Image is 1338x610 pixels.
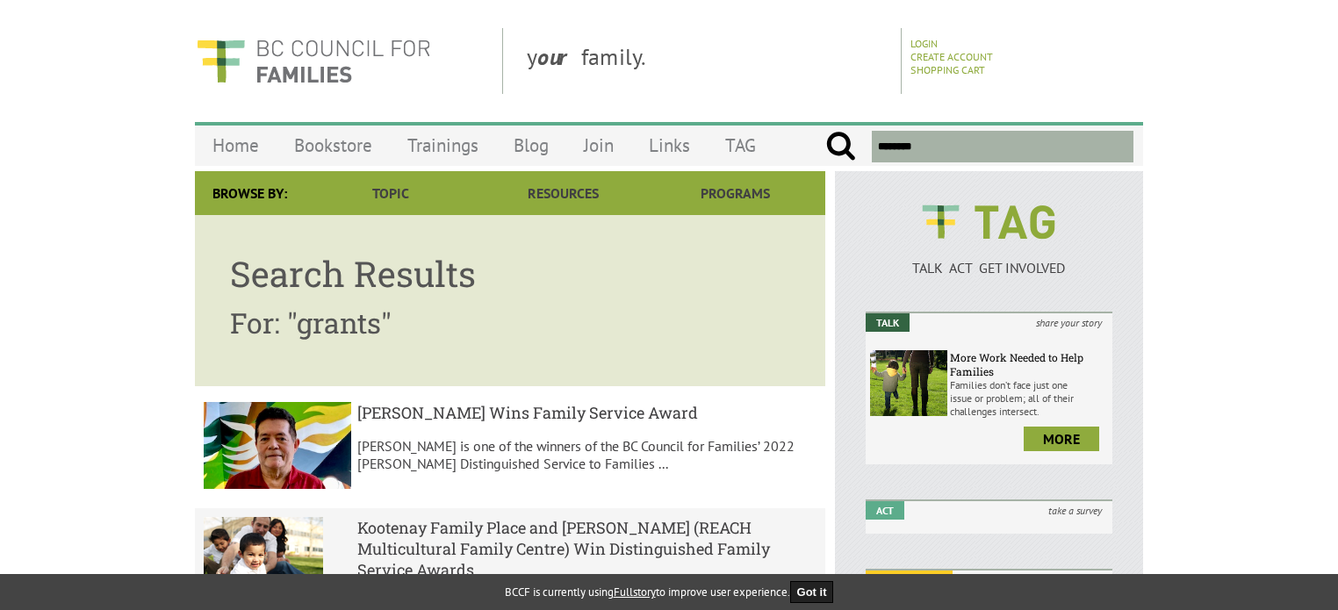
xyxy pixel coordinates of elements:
[357,437,817,472] p: [PERSON_NAME] is one of the winners of the BC Council for Families’ 2022 [PERSON_NAME] Distinguis...
[537,42,581,71] strong: our
[513,28,902,94] div: y family.
[950,350,1108,378] h6: More Work Needed to Help Families
[357,402,817,423] h5: [PERSON_NAME] Wins Family Service Award
[230,250,790,297] h1: Search Results
[1024,571,1112,589] i: join a campaign
[477,171,649,215] a: Resources
[866,571,953,589] em: Get Involved
[866,313,910,332] em: Talk
[230,304,790,341] h2: For: "grants"
[204,517,323,583] img: result.title
[866,501,904,520] em: Act
[825,131,856,162] input: Submit
[195,171,305,215] div: Browse By:
[614,585,656,599] a: Fullstory
[195,125,277,166] a: Home
[866,259,1112,276] p: TALK ACT GET INVOLVED
[277,125,390,166] a: Bookstore
[305,171,477,215] a: Topic
[910,50,993,63] a: Create Account
[566,125,631,166] a: Join
[195,28,432,94] img: BC Council for FAMILIES
[357,517,817,580] h5: Kootenay Family Place and [PERSON_NAME] (REACH Multicultural Family Centre) Win Distinguished Fam...
[496,125,566,166] a: Blog
[910,189,1068,255] img: BCCF's TAG Logo
[390,125,496,166] a: Trainings
[910,37,938,50] a: Login
[866,241,1112,276] a: TALK ACT GET INVOLVED
[631,125,708,166] a: Links
[950,378,1108,418] p: Families don’t face just one issue or problem; all of their challenges intersect.
[1038,501,1112,520] i: take a survey
[195,393,825,502] a: result.title [PERSON_NAME] Wins Family Service Award [PERSON_NAME] is one of the winners of the B...
[1024,427,1099,451] a: more
[204,402,351,490] img: result.title
[708,125,773,166] a: TAG
[790,581,834,603] button: Got it
[910,63,985,76] a: Shopping Cart
[650,171,822,215] a: Programs
[1025,313,1112,332] i: share your story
